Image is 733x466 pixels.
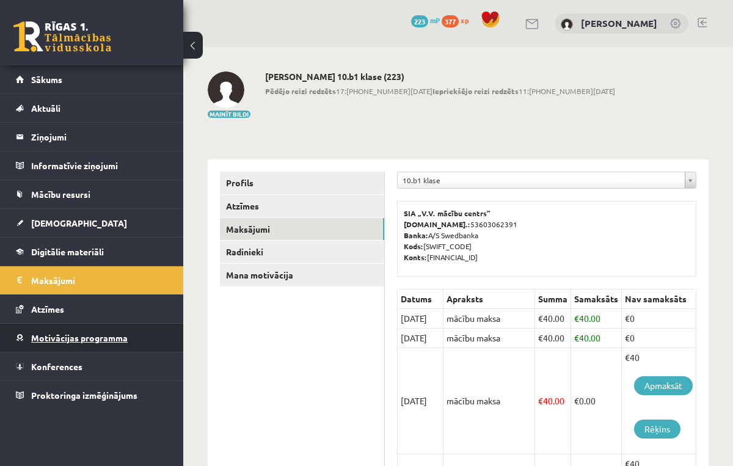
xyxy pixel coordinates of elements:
th: Nav samaksāts [622,289,696,309]
a: Atzīmes [220,195,384,217]
td: €40 [622,348,696,454]
a: Maksājumi [220,218,384,241]
td: mācību maksa [443,309,535,329]
a: Rēķins [634,420,680,439]
td: €0 [622,329,696,348]
b: Kods: [404,241,423,251]
span: 377 [442,15,459,27]
span: Sākums [31,74,62,85]
span: [DEMOGRAPHIC_DATA] [31,217,127,228]
td: €0 [622,309,696,329]
img: Ričards Jēgers [561,18,573,31]
span: mP [430,15,440,25]
a: Maksājumi [16,266,168,294]
h2: [PERSON_NAME] 10.b1 klase (223) [265,71,615,82]
td: mācību maksa [443,348,535,454]
td: 40.00 [571,329,622,348]
b: Banka: [404,230,428,240]
span: € [574,313,579,324]
span: xp [461,15,469,25]
a: 10.b1 klase [398,172,696,188]
a: Atzīmes [16,295,168,323]
td: [DATE] [398,309,443,329]
legend: Ziņojumi [31,123,168,151]
td: 40.00 [571,309,622,329]
td: 0.00 [571,348,622,454]
a: Motivācijas programma [16,324,168,352]
a: Ziņojumi [16,123,168,151]
span: 223 [411,15,428,27]
span: € [574,332,579,343]
a: Aktuāli [16,94,168,122]
a: Profils [220,172,384,194]
b: Konts: [404,252,427,262]
img: Ričards Jēgers [208,71,244,108]
a: 223 mP [411,15,440,25]
span: Konferences [31,361,82,372]
td: 40.00 [535,309,571,329]
span: € [538,332,543,343]
a: Informatīvie ziņojumi [16,151,168,180]
a: Digitālie materiāli [16,238,168,266]
span: 10.b1 klase [403,172,680,188]
b: Pēdējo reizi redzēts [265,86,336,96]
td: 40.00 [535,329,571,348]
span: Mācību resursi [31,189,90,200]
a: Konferences [16,352,168,380]
th: Apraksts [443,289,535,309]
a: [DEMOGRAPHIC_DATA] [16,209,168,237]
td: mācību maksa [443,329,535,348]
span: € [574,395,579,406]
a: [PERSON_NAME] [581,17,657,29]
td: [DATE] [398,329,443,348]
a: Apmaksāt [634,376,693,395]
a: 377 xp [442,15,475,25]
td: [DATE] [398,348,443,454]
b: SIA „V.V. mācību centrs” [404,208,491,218]
a: Mana motivācija [220,264,384,286]
span: Atzīmes [31,304,64,315]
p: 53603062391 A/S Swedbanka [SWIFT_CODE] [FINANCIAL_ID] [404,208,690,263]
legend: Maksājumi [31,266,168,294]
a: Proktoringa izmēģinājums [16,381,168,409]
span: Digitālie materiāli [31,246,104,257]
span: € [538,313,543,324]
a: Sākums [16,65,168,93]
th: Samaksāts [571,289,622,309]
th: Summa [535,289,571,309]
button: Mainīt bildi [208,111,250,118]
span: Proktoringa izmēģinājums [31,390,137,401]
b: Iepriekšējo reizi redzēts [432,86,519,96]
span: € [538,395,543,406]
span: Aktuāli [31,103,60,114]
span: 17:[PHONE_NUMBER][DATE] 11:[PHONE_NUMBER][DATE] [265,86,615,96]
a: Radinieki [220,241,384,263]
th: Datums [398,289,443,309]
a: Rīgas 1. Tālmācības vidusskola [13,21,111,52]
a: Mācību resursi [16,180,168,208]
span: Motivācijas programma [31,332,128,343]
b: [DOMAIN_NAME].: [404,219,470,229]
td: 40.00 [535,348,571,454]
legend: Informatīvie ziņojumi [31,151,168,180]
